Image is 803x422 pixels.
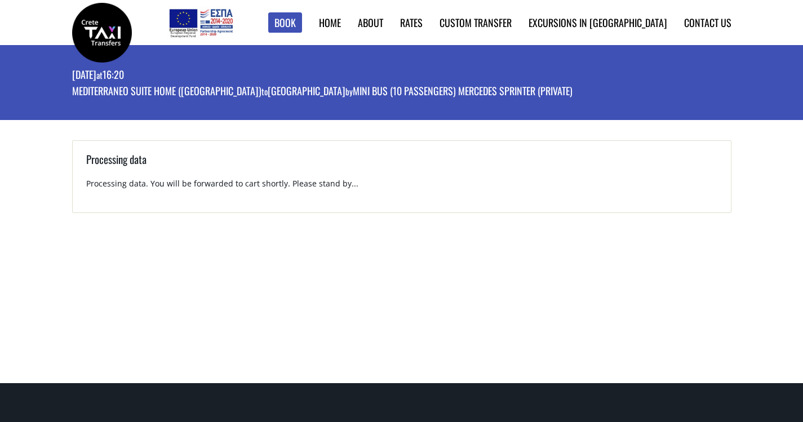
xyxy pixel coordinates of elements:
a: About [358,15,383,30]
img: e-bannersEUERDF180X90.jpg [167,6,234,39]
a: Custom Transfer [440,15,512,30]
a: Crete Taxi Transfers | Booking page | Crete Taxi Transfers [72,25,132,37]
p: Mediterraneo Suite Home ([GEOGRAPHIC_DATA]) [GEOGRAPHIC_DATA] Mini Bus (10 passengers) Mercedes S... [72,84,573,100]
a: Rates [400,15,423,30]
p: Processing data. You will be forwarded to cart shortly. Please stand by... [86,178,717,199]
img: Crete Taxi Transfers | Booking page | Crete Taxi Transfers [72,3,132,63]
h3: Processing data [86,152,717,178]
a: Contact us [684,15,731,30]
a: Excursions in [GEOGRAPHIC_DATA] [529,15,667,30]
small: to [261,85,268,97]
small: at [96,69,103,81]
small: by [345,85,353,97]
p: [DATE] 16:20 [72,68,573,84]
a: Home [319,15,341,30]
a: Book [268,12,302,33]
